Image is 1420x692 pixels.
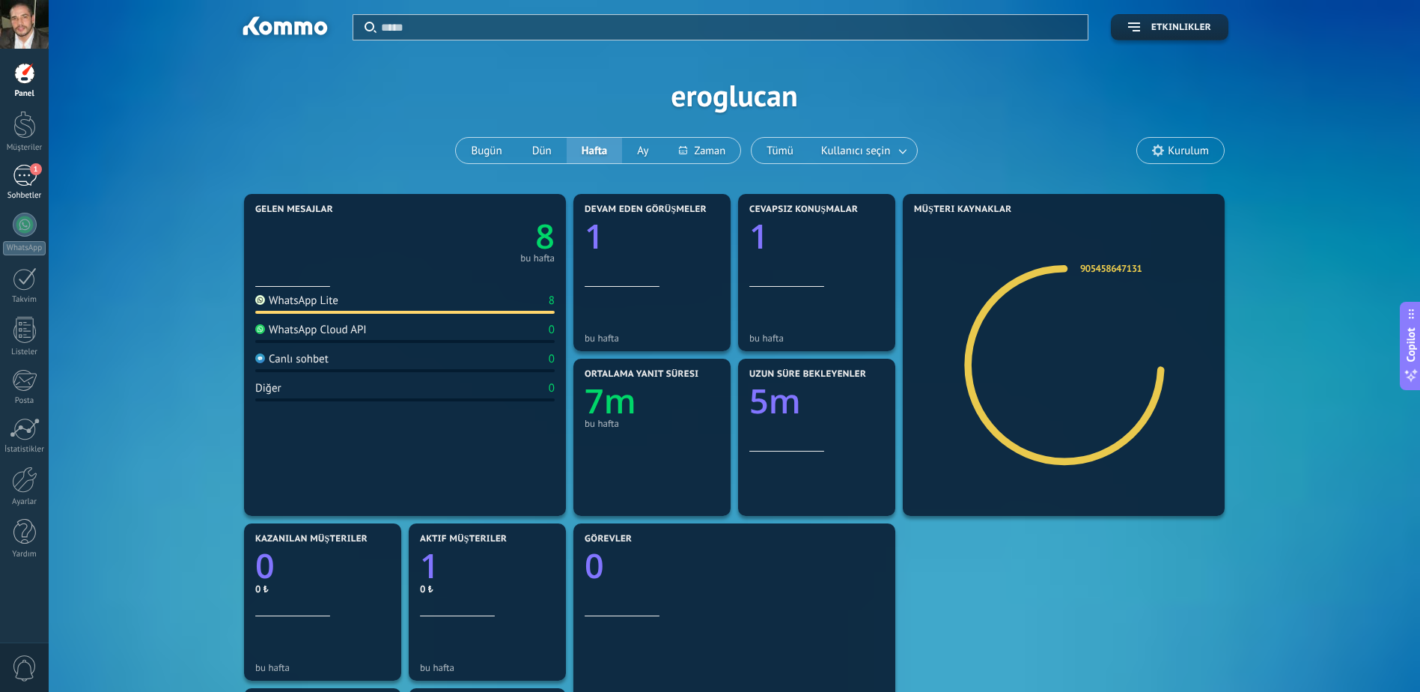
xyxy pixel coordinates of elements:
text: 5m [749,378,801,424]
button: Etkinlikler [1111,14,1228,40]
div: bu hafta [585,418,719,429]
span: Kullanıcı seçin [818,141,894,161]
text: 8 [535,213,555,259]
a: 5m [749,378,884,424]
div: 0 ₺ [420,583,555,595]
text: 1 [420,543,439,589]
div: WhatsApp Cloud API [255,323,367,337]
span: Uzun süre bekleyenler [749,369,866,380]
button: Tümü [752,138,808,163]
text: 0 [255,543,275,589]
span: Etkinlikler [1151,22,1211,33]
button: Kullanıcı seçin [808,138,917,163]
div: Yardım [3,550,46,559]
div: 0 [549,381,555,395]
a: 905458647131 [1080,262,1142,275]
div: Sohbetler [3,191,46,201]
div: bu hafta [749,333,884,344]
img: Canlı sohbet [255,353,265,363]
div: Ayarlar [3,497,46,507]
text: 0 [585,543,604,589]
div: 0 ₺ [255,583,390,595]
div: bu hafta [255,662,390,673]
div: Listeler [3,347,46,357]
text: 7m [585,378,636,424]
span: Müşteri Kaynaklar [914,204,1012,215]
span: Ortalama yanıt süresi [585,369,698,380]
a: 8 [405,213,555,259]
div: 0 [549,352,555,366]
a: 0 [585,543,884,589]
span: Cevapsız konuşmalar [749,204,858,215]
div: WhatsApp Lite [255,294,338,308]
div: İstatistikler [3,445,46,455]
div: Posta [3,396,46,406]
div: Diğer [255,381,281,395]
div: Müşteriler [3,143,46,153]
div: bu hafta [585,333,719,344]
span: Copilot [1404,328,1419,362]
div: Canlı sohbet [255,352,329,366]
div: Panel [3,89,46,99]
text: 1 [749,213,769,259]
span: Aktif müşteriler [420,534,507,544]
img: WhatsApp Cloud API [255,324,265,334]
div: bu hafta [420,662,555,673]
span: Devam eden görüşmeler [585,204,707,215]
span: Kurulum [1168,145,1209,157]
div: bu hafta [520,255,555,262]
button: Bugün [456,138,516,163]
a: 1 [420,543,555,589]
div: 8 [549,294,555,308]
div: WhatsApp [3,241,46,255]
span: Görevler [585,534,632,544]
button: Dün [517,138,567,163]
text: 1 [585,213,604,259]
button: Ay [622,138,663,163]
div: 0 [549,323,555,337]
div: Takvim [3,295,46,305]
img: WhatsApp Lite [255,295,265,305]
span: 1 [30,163,42,175]
span: Gelen mesajlar [255,204,333,215]
a: 0 [255,543,390,589]
span: Kazanılan müşteriler [255,534,368,544]
button: Hafta [567,138,623,163]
